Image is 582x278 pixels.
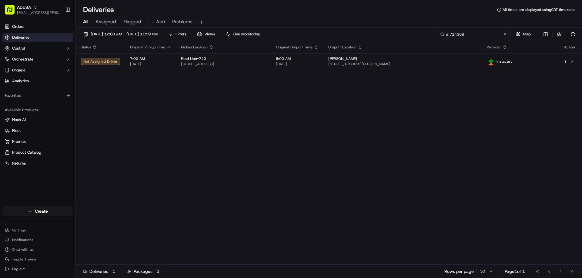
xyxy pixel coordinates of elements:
[83,268,117,274] div: Deliveries
[5,139,71,144] a: Promise
[2,91,73,100] div: Favorites
[12,267,25,271] span: Log out
[6,58,17,69] img: 1736555255976-a54dd68f-1ca7-489b-9aae-adbdc363a1c4
[2,22,73,31] a: Orders
[181,56,206,61] span: Food Lion-740
[156,18,165,25] span: Aeri
[12,117,26,123] span: Nash AI
[6,24,110,34] p: Welcome 👋
[176,31,186,37] span: Filters
[12,67,25,73] span: Engage
[563,45,576,50] div: Action
[12,228,26,233] span: Settings
[5,161,71,166] a: Returns
[5,150,71,155] a: Product Catalog
[4,85,49,96] a: 📗Knowledge Base
[12,24,24,29] span: Orders
[12,128,21,133] span: Fleet
[6,88,11,93] div: 📗
[194,30,218,38] button: Views
[497,59,512,64] span: Instacart
[21,64,77,69] div: We're available if you need us!
[2,159,73,168] button: Returns
[166,30,189,38] button: Filters
[2,2,63,17] button: ADUSA[EMAIL_ADDRESS][PERSON_NAME][DOMAIN_NAME]
[12,247,34,252] span: Chat with us!
[43,102,73,107] a: Powered byPylon
[172,18,192,25] span: Problems
[328,56,357,61] span: [PERSON_NAME]
[2,206,73,216] button: Create
[328,45,356,50] span: Dropoff Location
[328,62,477,67] span: [STREET_ADDRESS][PERSON_NAME]
[12,35,29,40] span: Deliveries
[276,56,319,61] span: 8:00 AM
[276,62,319,67] span: [DATE]
[57,88,97,94] span: API Documentation
[12,257,36,262] span: Toggle Theme
[35,208,48,214] span: Create
[91,31,158,37] span: [DATE] 12:00 AM - [DATE] 11:59 PM
[523,31,531,37] span: Map
[16,39,109,45] input: Got a question? Start typing here...
[17,4,31,10] button: ADUSA
[444,268,474,274] p: Rows per page
[2,236,73,244] button: Notifications
[2,33,73,42] a: Deliveries
[233,31,260,37] span: Live Monitoring
[155,269,162,274] div: 1
[21,58,99,64] div: Start new chat
[60,103,73,107] span: Pylon
[223,30,263,38] button: Live Monitoring
[12,78,29,84] span: Analytics
[17,10,60,15] button: [EMAIL_ADDRESS][PERSON_NAME][DOMAIN_NAME]
[2,126,73,136] button: Fleet
[2,265,73,273] button: Log out
[2,44,73,53] button: Control
[49,85,100,96] a: 💻API Documentation
[127,268,162,274] div: Packages
[503,7,575,12] span: All times are displayed using CDT timezone
[130,62,171,67] span: [DATE]
[103,60,110,67] button: Start new chat
[2,76,73,86] a: Analytics
[569,30,577,38] button: Refresh
[81,45,91,50] span: Status
[181,45,208,50] span: Pickup Location
[12,150,41,155] span: Product Catalog
[95,18,116,25] span: Assigned
[12,46,25,51] span: Control
[123,18,141,25] span: Flagged
[276,45,313,50] span: Original Dropoff Time
[2,245,73,254] button: Chat with us!
[2,137,73,146] button: Promise
[6,6,18,18] img: Nash
[438,30,510,38] input: Type to search
[2,65,73,75] button: Engage
[130,45,165,50] span: Original Pickup Time
[2,226,73,234] button: Settings
[12,88,46,94] span: Knowledge Base
[2,54,73,64] button: Orchestrate
[81,30,160,38] button: [DATE] 12:00 AM - [DATE] 11:59 PM
[83,18,88,25] span: All
[5,128,71,133] a: Fleet
[111,269,117,274] div: 1
[130,56,171,61] span: 7:00 AM
[5,117,71,123] a: Nash AI
[487,57,495,65] img: profile_instacart_ahold_partner.png
[513,30,533,38] button: Map
[12,237,33,242] span: Notifications
[181,62,266,67] span: [STREET_ADDRESS]
[51,88,56,93] div: 💻
[12,57,33,62] span: Orchestrate
[83,5,114,15] h1: Deliveries
[2,105,73,115] div: Available Products
[204,31,215,37] span: Views
[2,115,73,125] button: Nash AI
[2,255,73,263] button: Toggle Theme
[12,139,26,144] span: Promise
[505,268,525,274] div: Page 1 of 1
